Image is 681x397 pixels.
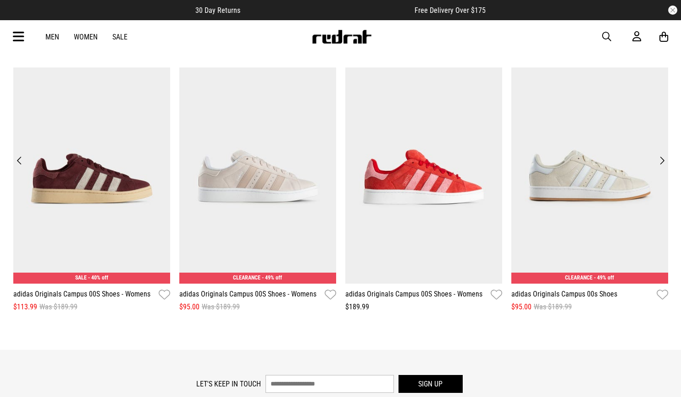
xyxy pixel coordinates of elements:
span: Was $189.99 [202,302,240,313]
span: Free Delivery Over $175 [415,6,486,15]
span: Was $189.99 [534,302,572,313]
span: - 49% off [262,274,282,281]
span: $95.00 [179,302,199,313]
span: 30 Day Returns [195,6,240,15]
button: Previous [13,154,26,167]
span: SALE [75,274,87,281]
a: Sale [112,33,127,41]
a: Men [45,33,59,41]
label: Let's keep in touch [196,380,261,388]
img: Redrat logo [311,30,372,44]
span: Was $189.99 [39,302,78,313]
img: Adidas Originals Campus 00s Shoes in White [511,67,668,284]
button: Open LiveChat chat widget [7,4,35,31]
iframe: Customer reviews powered by Trustpilot [259,6,396,15]
span: CLEARANCE [233,274,260,281]
span: - 49% off [594,274,614,281]
a: Women [74,33,98,41]
img: Adidas Originals Campus 00s Shoes - Womens in Red [345,67,502,284]
button: Sign up [399,375,463,393]
span: CLEARANCE [565,274,592,281]
img: Adidas Originals Campus 00s Shoes - Womens in Pink [179,67,336,284]
img: Adidas Originals Campus 00s Shoes - Womens in Maroon [13,67,170,284]
a: adidas Originals Campus 00S Shoes - Womens [179,288,316,302]
a: adidas Originals Campus 00S Shoes - Womens [13,288,150,302]
span: $95.00 [511,302,532,313]
span: - 40% off [88,274,108,281]
div: $189.99 [345,302,502,313]
a: adidas Originals Campus 00s Shoes [511,288,617,302]
a: adidas Originals Campus 00S Shoes - Womens [345,288,482,302]
button: Next [656,154,668,167]
span: $113.99 [13,302,37,313]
